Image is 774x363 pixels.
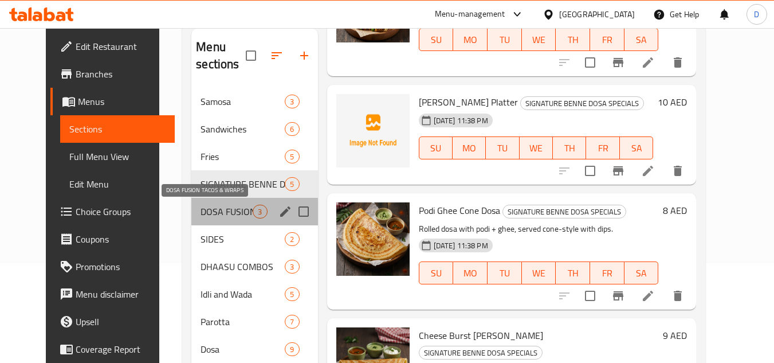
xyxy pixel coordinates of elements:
span: 3 [285,96,298,107]
p: Rolled dosa with podi + ghee, served cone-style with dips. [419,222,659,236]
span: Choice Groups [76,205,166,218]
span: Upsell [76,315,166,329]
div: items [285,122,299,136]
span: [PERSON_NAME] Platter [419,93,518,111]
span: SU [424,140,448,157]
button: SA [624,261,659,284]
div: items [285,177,299,191]
button: SU [419,261,454,284]
span: [DATE] 11:38 PM [429,115,493,126]
h6: 8 AED [663,202,687,218]
div: Menu-management [435,7,505,21]
span: Podi Ghee Cone Dosa [419,202,500,219]
span: [DATE] 11:38 PM [429,240,493,251]
span: FR [595,32,620,48]
button: TU [488,261,522,284]
span: Idli and Wada [201,287,285,301]
a: Coupons [50,225,175,253]
span: TU [490,140,514,157]
span: TU [492,32,517,48]
a: Menus [50,88,175,115]
span: 5 [285,151,298,162]
a: Branches [50,60,175,88]
button: edit [277,203,294,220]
div: SIDES2 [191,225,317,253]
button: MO [453,261,488,284]
button: Branch-specific-item [604,157,632,185]
div: SIGNATURE BENNE DOSA SPECIALS5 [191,170,317,198]
h6: 10 AED [658,94,687,110]
span: TU [492,265,517,282]
div: Dosa9 [191,335,317,363]
a: Edit Menu [60,170,175,198]
button: TH [553,136,586,159]
span: 3 [285,261,298,272]
span: SU [424,265,449,282]
span: Full Menu View [69,150,166,163]
button: delete [664,282,692,310]
span: Coverage Report [76,342,166,356]
span: Sandwiches [201,122,285,136]
a: Sections [60,115,175,143]
span: Sections [69,122,166,136]
span: MO [457,140,481,157]
span: 3 [253,206,266,217]
a: Upsell [50,308,175,335]
div: SIGNATURE BENNE DOSA SPECIALS [520,96,644,110]
span: SIGNATURE BENNE DOSA SPECIALS [419,346,542,360]
button: TU [486,136,519,159]
button: MO [453,28,488,51]
span: WE [527,265,552,282]
span: Select to update [578,159,602,183]
a: Edit menu item [641,56,655,69]
span: D [754,8,759,21]
button: WE [522,261,556,284]
div: items [285,315,299,329]
button: FR [590,28,624,51]
span: Dosa [201,342,285,356]
span: DOSA FUSION TACOS & WRAPS [201,205,253,218]
h2: Menu sections [196,38,245,73]
span: SU [424,32,449,48]
span: SIGNATURE BENNE DOSA SPECIALS [503,205,626,218]
span: SA [624,140,649,157]
span: 2 [285,234,298,245]
button: SU [419,28,454,51]
a: Promotions [50,253,175,280]
span: TH [560,32,586,48]
div: [GEOGRAPHIC_DATA] [559,8,635,21]
span: TH [557,140,582,157]
span: SIDES [201,232,285,246]
span: Fries [201,150,285,163]
a: Edit menu item [641,289,655,303]
span: SA [629,32,654,48]
div: Parotta7 [191,308,317,335]
span: DHAASU COMBOS [201,260,285,274]
button: FR [590,261,624,284]
span: 7 [285,317,298,327]
span: Menus [78,95,166,108]
button: SA [624,28,659,51]
button: Branch-specific-item [604,49,632,76]
span: Menu disclaimer [76,287,166,301]
a: Choice Groups [50,198,175,225]
span: Promotions [76,260,166,274]
button: WE [520,136,553,159]
span: Edit Menu [69,177,166,191]
span: SIGNATURE BENNE DOSA SPECIALS [521,97,643,110]
h6: 9 AED [663,327,687,344]
button: WE [522,28,556,51]
span: Parotta [201,315,285,329]
span: Select all sections [239,44,263,68]
a: Edit Restaurant [50,33,175,60]
span: WE [527,32,552,48]
span: 5 [285,289,298,300]
button: Branch-specific-item [604,282,632,310]
button: MO [453,136,486,159]
span: MO [458,265,483,282]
